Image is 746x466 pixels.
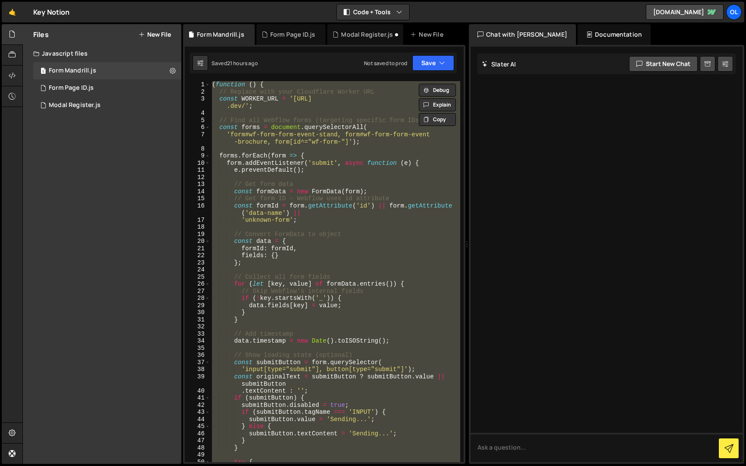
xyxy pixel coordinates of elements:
[185,124,210,131] div: 6
[185,202,210,217] div: 16
[185,352,210,359] div: 36
[33,7,70,17] div: Key Notion
[185,274,210,281] div: 25
[419,113,456,126] button: Copy
[482,60,516,68] h2: Slater AI
[726,4,742,20] a: Ol
[341,30,393,39] div: Modal Register.js
[364,60,407,67] div: Not saved to prod
[185,373,210,387] div: 39
[185,81,210,88] div: 1
[185,394,210,402] div: 41
[185,238,210,245] div: 20
[41,68,46,75] span: 1
[185,423,210,430] div: 45
[185,331,210,338] div: 33
[185,152,210,160] div: 9
[578,24,651,45] div: Documentation
[185,451,210,459] div: 49
[33,62,181,79] div: 16309/46014.js
[227,60,258,67] div: 21 hours ago
[185,174,210,181] div: 12
[185,259,210,267] div: 23
[412,55,454,71] button: Save
[337,4,409,20] button: Code + Tools
[185,444,210,452] div: 48
[185,288,210,295] div: 27
[33,79,181,97] div: 16309/46011.js
[185,337,210,345] div: 34
[185,316,210,324] div: 31
[185,409,210,416] div: 43
[410,30,446,39] div: New File
[185,181,210,188] div: 13
[185,245,210,252] div: 21
[185,117,210,124] div: 5
[646,4,724,20] a: [DOMAIN_NAME]
[185,430,210,438] div: 46
[185,217,210,224] div: 17
[33,30,49,39] h2: Files
[23,45,181,62] div: Javascript files
[185,95,210,110] div: 3
[185,167,210,174] div: 11
[185,280,210,288] div: 26
[185,345,210,352] div: 35
[185,366,210,373] div: 38
[270,30,315,39] div: Form Page ID.js
[185,188,210,195] div: 14
[139,31,171,38] button: New File
[419,84,456,97] button: Debug
[49,84,94,92] div: Form Page ID.js
[185,266,210,274] div: 24
[185,387,210,395] div: 40
[185,359,210,366] div: 37
[49,101,101,109] div: Modal Register.js
[469,24,576,45] div: Chat with [PERSON_NAME]
[33,97,181,114] div: 16309/44079.js
[185,402,210,409] div: 42
[185,145,210,153] div: 8
[185,416,210,423] div: 44
[185,309,210,316] div: 30
[629,56,698,72] button: Start new chat
[185,437,210,444] div: 47
[185,252,210,259] div: 22
[185,302,210,309] div: 29
[185,224,210,231] div: 18
[185,110,210,117] div: 4
[419,98,456,111] button: Explain
[185,231,210,238] div: 19
[197,30,244,39] div: Form Mandrill.js
[185,323,210,331] div: 32
[185,131,210,145] div: 7
[185,195,210,202] div: 15
[2,2,23,22] a: 🤙
[185,88,210,96] div: 2
[49,67,96,75] div: Form Mandrill.js
[185,160,210,167] div: 10
[185,459,210,466] div: 50
[185,295,210,302] div: 28
[212,60,258,67] div: Saved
